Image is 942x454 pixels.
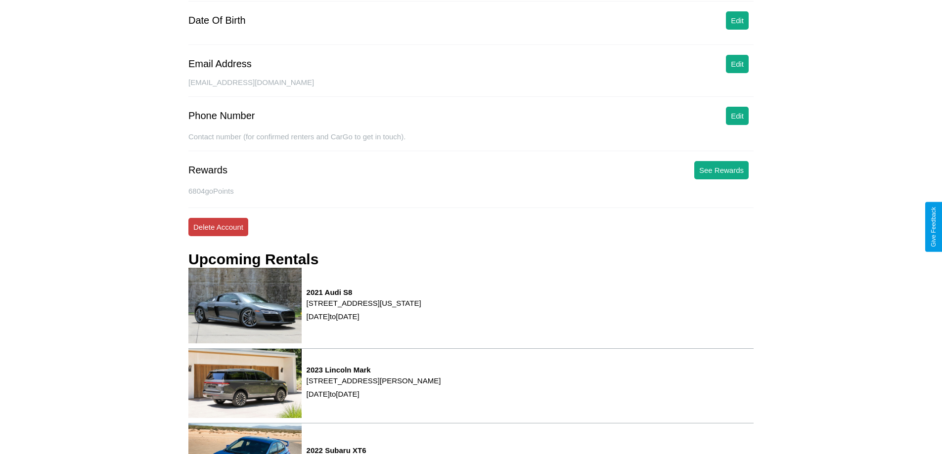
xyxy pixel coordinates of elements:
[188,58,252,70] div: Email Address
[307,374,441,387] p: [STREET_ADDRESS][PERSON_NAME]
[307,366,441,374] h3: 2023 Lincoln Mark
[726,55,749,73] button: Edit
[188,15,246,26] div: Date Of Birth
[930,207,937,247] div: Give Feedback
[188,251,318,268] h3: Upcoming Rentals
[307,310,421,323] p: [DATE] to [DATE]
[307,296,421,310] p: [STREET_ADDRESS][US_STATE]
[307,387,441,401] p: [DATE] to [DATE]
[188,184,754,198] p: 6804 goPoints
[188,268,302,343] img: rental
[188,165,227,176] div: Rewards
[188,132,754,151] div: Contact number (for confirmed renters and CarGo to get in touch).
[726,107,749,125] button: Edit
[188,110,255,122] div: Phone Number
[726,11,749,30] button: Edit
[307,288,421,296] h3: 2021 Audi S8
[188,349,302,418] img: rental
[188,218,248,236] button: Delete Account
[694,161,749,179] button: See Rewards
[188,78,754,97] div: [EMAIL_ADDRESS][DOMAIN_NAME]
